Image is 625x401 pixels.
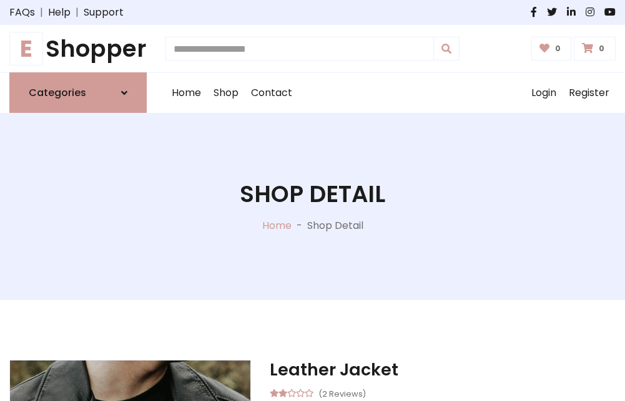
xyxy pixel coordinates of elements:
[84,5,124,20] a: Support
[9,72,147,113] a: Categories
[531,37,572,60] a: 0
[596,43,608,54] span: 0
[207,73,245,113] a: Shop
[9,35,147,62] h1: Shopper
[9,35,147,62] a: EShopper
[48,5,71,20] a: Help
[29,87,86,99] h6: Categories
[292,218,307,233] p: -
[318,385,366,400] small: (2 Reviews)
[71,5,84,20] span: |
[525,73,563,113] a: Login
[262,218,292,233] a: Home
[552,43,564,54] span: 0
[165,73,207,113] a: Home
[240,180,385,208] h1: Shop Detail
[9,32,43,65] span: E
[35,5,48,20] span: |
[270,360,616,380] h3: Leather Jacket
[574,37,616,60] a: 0
[307,218,363,233] p: Shop Detail
[563,73,616,113] a: Register
[9,5,35,20] a: FAQs
[245,73,298,113] a: Contact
